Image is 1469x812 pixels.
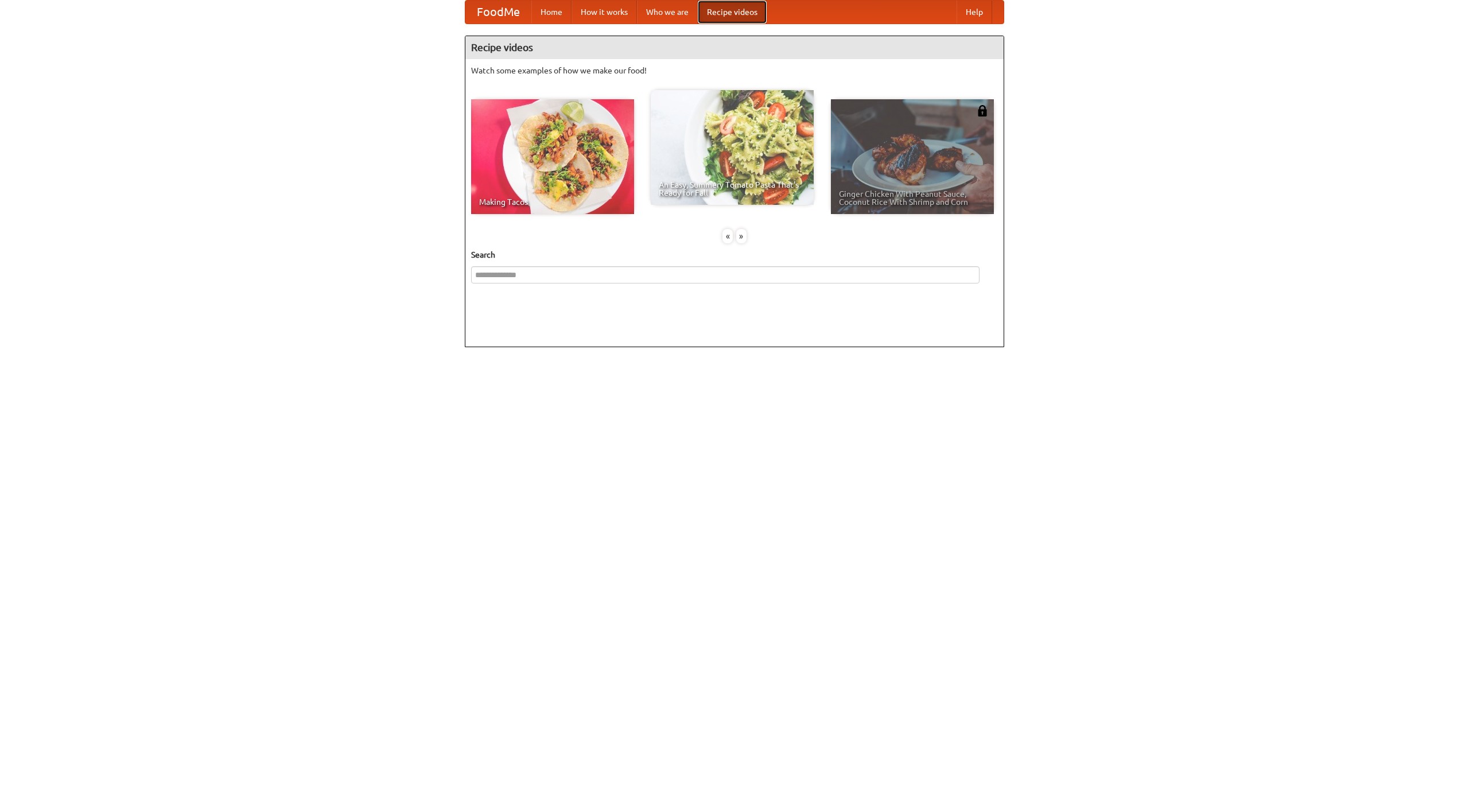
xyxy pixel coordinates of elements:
h5: Search [471,249,998,261]
a: Home [531,1,572,24]
a: Who we are [637,1,698,24]
span: An Easy, Summery Tomato Pasta That's Ready for Fall [659,181,806,197]
div: » [736,229,747,243]
h4: Recipe videos [465,36,1004,59]
a: Help [957,1,992,24]
div: « [722,229,733,243]
span: Making Tacos [479,198,626,206]
img: 483408.png [977,105,988,116]
a: Making Tacos [471,99,634,214]
a: An Easy, Summery Tomato Pasta That's Ready for Fall [651,90,814,205]
a: Recipe videos [698,1,767,24]
a: How it works [572,1,637,24]
a: FoodMe [465,1,531,24]
p: Watch some examples of how we make our food! [471,65,998,76]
